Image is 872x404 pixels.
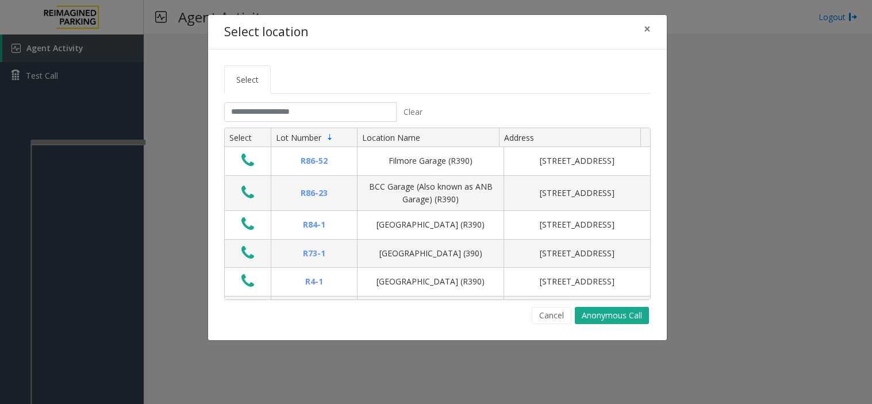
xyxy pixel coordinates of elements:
[225,128,650,299] div: Data table
[236,74,259,85] span: Select
[364,218,497,231] div: [GEOGRAPHIC_DATA] (R390)
[364,247,497,260] div: [GEOGRAPHIC_DATA] (390)
[504,132,534,143] span: Address
[532,307,571,324] button: Cancel
[224,23,308,41] h4: Select location
[278,247,350,260] div: R73-1
[511,247,643,260] div: [STREET_ADDRESS]
[362,132,420,143] span: Location Name
[397,102,429,122] button: Clear
[364,180,497,206] div: BCC Garage (Also known as ANB Garage) (R390)
[325,133,335,142] span: Sortable
[511,218,643,231] div: [STREET_ADDRESS]
[364,155,497,167] div: Filmore Garage (R390)
[278,275,350,288] div: R4-1
[224,66,651,94] ul: Tabs
[278,187,350,199] div: R86-23
[511,187,643,199] div: [STREET_ADDRESS]
[278,155,350,167] div: R86-52
[364,275,497,288] div: [GEOGRAPHIC_DATA] (R390)
[276,132,321,143] span: Lot Number
[575,307,649,324] button: Anonymous Call
[511,275,643,288] div: [STREET_ADDRESS]
[278,218,350,231] div: R84-1
[225,128,271,148] th: Select
[644,21,651,37] span: ×
[511,155,643,167] div: [STREET_ADDRESS]
[636,15,659,43] button: Close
